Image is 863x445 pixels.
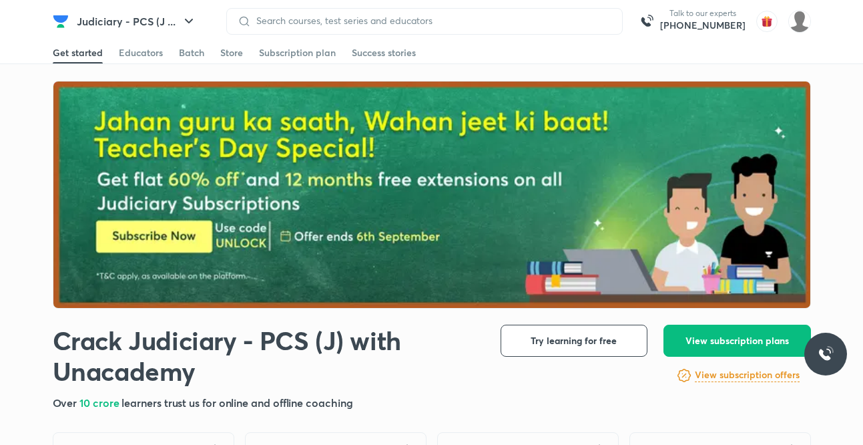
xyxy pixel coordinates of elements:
[660,8,746,19] p: Talk to our experts
[179,46,204,59] div: Batch
[220,42,243,63] a: Store
[695,367,800,384] a: View subscription offers
[695,368,800,382] h6: View subscription offers
[79,396,121,410] span: 10 crore
[119,42,163,63] a: Educators
[119,46,163,59] div: Educators
[69,8,205,35] button: Judiciary - PCS (J ...
[660,19,746,32] a: [PHONE_NUMBER]
[53,42,103,63] a: Get started
[633,8,660,35] img: call-us
[501,325,647,357] button: Try learning for free
[531,334,617,347] span: Try learning for free
[53,396,80,410] span: Over
[251,15,611,26] input: Search courses, test series and educators
[788,10,811,33] img: Shivangee Singh
[53,46,103,59] div: Get started
[685,334,789,347] span: View subscription plans
[121,396,352,410] span: learners trust us for online and offline coaching
[53,325,479,387] h1: Crack Judiciary - PCS (J) with Unacademy
[53,13,69,29] img: Company Logo
[259,42,336,63] a: Subscription plan
[179,42,204,63] a: Batch
[818,346,834,362] img: ttu
[259,46,336,59] div: Subscription plan
[352,42,416,63] a: Success stories
[663,325,811,357] button: View subscription plans
[352,46,416,59] div: Success stories
[756,11,778,32] img: avatar
[220,46,243,59] div: Store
